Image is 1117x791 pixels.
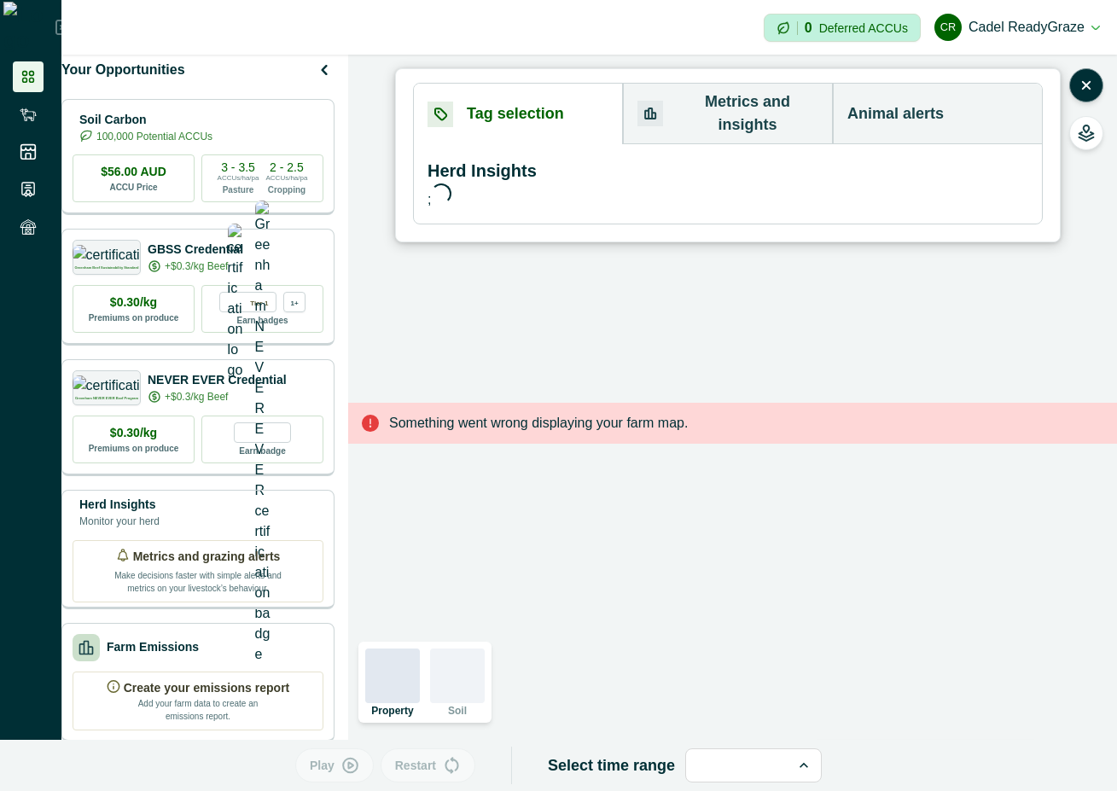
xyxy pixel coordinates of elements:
div: Something went wrong displaying your farm map. [348,403,1117,444]
p: GBSS Credential [148,241,243,259]
p: Restart [395,757,436,775]
p: Herd Insights [428,158,1028,183]
img: certification logo [228,224,243,381]
p: ACCUs/ha/pa [266,173,308,183]
img: certification logo [73,245,142,262]
p: Monitor your herd [79,514,160,529]
p: +$0.3/kg Beef [165,389,228,404]
p: Pasture [223,183,254,196]
p: Farm Emissions [107,638,199,656]
p: 100,000 Potential ACCUs [96,129,212,144]
p: Tier 1 [250,296,268,307]
p: $0.30/kg [110,294,157,311]
p: Property [371,706,413,716]
p: Your Opportunities [61,60,185,80]
div: more credentials avaialble [283,292,305,312]
button: Animal alerts [833,84,1042,144]
img: Greenham NEVER EVER certification badge [255,201,271,665]
button: Play [295,748,374,782]
p: ACCUs/ha/pa [218,173,259,183]
p: 3 - 3.5 [221,161,255,173]
p: Greenham Beef Sustainability Standard [74,266,138,270]
p: 1+ [290,296,298,307]
p: Greenham NEVER EVER Beef Program [75,397,138,400]
button: Restart [381,748,475,782]
p: Earn badges [236,312,288,327]
p: $56.00 AUD [101,163,166,181]
p: Play [310,757,335,775]
img: certification logo [73,375,142,393]
img: Logo [3,2,55,53]
button: Cadel ReadyGrazeCadel ReadyGraze [934,7,1100,48]
p: Soil [448,706,467,716]
p: +$0.3/kg Beef [165,259,228,274]
p: Create your emissions report [124,679,290,697]
p: ACCU Price [109,181,157,194]
p: Cropping [268,183,305,196]
p: 2 - 2.5 [270,161,304,173]
div: ; [414,144,1042,224]
p: Metrics and grazing alerts [133,548,281,566]
p: 0 [805,21,812,35]
p: Earn badge [239,443,285,457]
p: Herd Insights [79,496,160,514]
p: Make decisions faster with simple alerts and metrics on your livestock’s behaviour. [113,566,283,595]
p: Add your farm data to create an emissions report. [134,697,262,723]
p: Soil Carbon [79,111,212,129]
button: Tag selection [414,84,623,144]
p: NEVER EVER Credential [148,371,287,389]
p: Select time range [548,754,675,777]
p: $0.30/kg [110,424,157,442]
p: Deferred ACCUs [819,21,908,34]
p: Premiums on produce [89,442,179,455]
button: Metrics and insights [623,84,833,144]
p: Premiums on produce [89,311,179,324]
